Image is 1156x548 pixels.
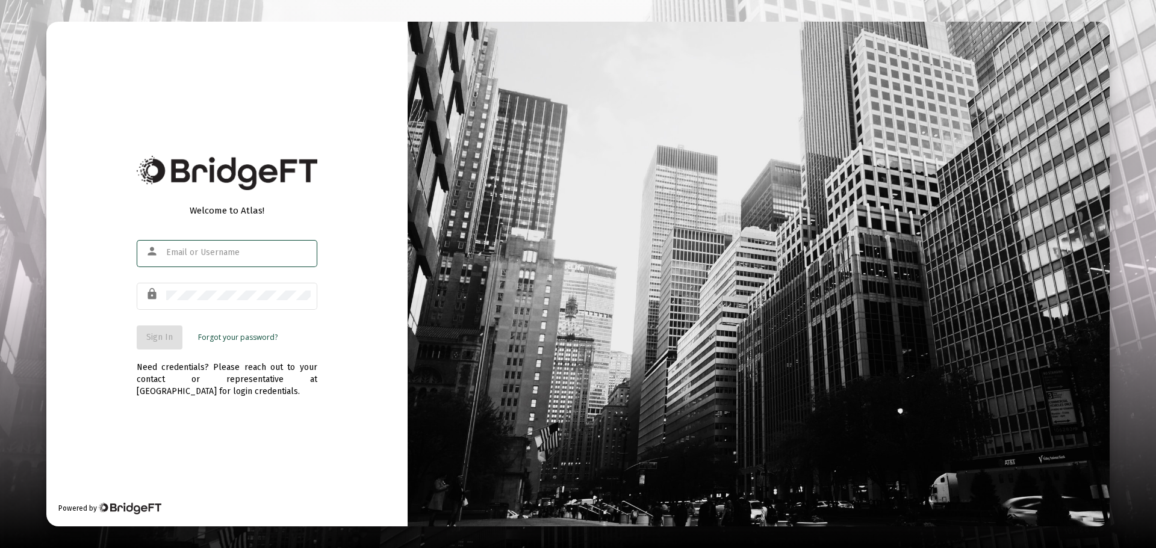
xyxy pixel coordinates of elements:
span: Sign In [146,332,173,342]
div: Need credentials? Please reach out to your contact or representative at [GEOGRAPHIC_DATA] for log... [137,349,317,398]
input: Email or Username [166,248,311,257]
div: Powered by [58,502,161,514]
mat-icon: lock [146,287,160,301]
mat-icon: person [146,244,160,259]
button: Sign In [137,325,182,349]
img: Bridge Financial Technology Logo [98,502,161,514]
div: Welcome to Atlas! [137,205,317,217]
a: Forgot your password? [198,331,278,343]
img: Bridge Financial Technology Logo [137,156,317,190]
